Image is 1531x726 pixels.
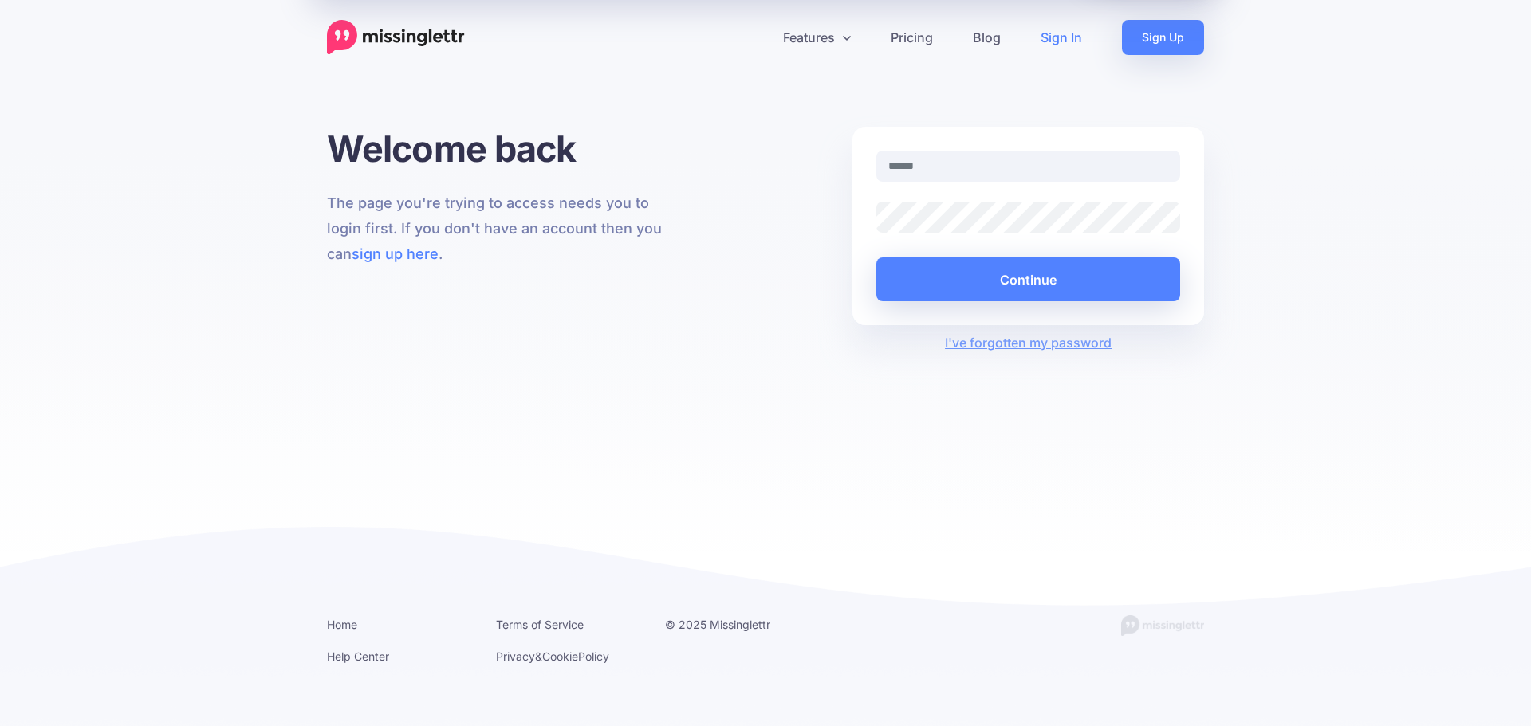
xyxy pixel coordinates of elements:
[1021,20,1102,55] a: Sign In
[665,614,810,634] li: © 2025 Missinglettr
[327,190,679,267] p: The page you're trying to access needs you to login first. If you don't have an account then you ...
[953,20,1021,55] a: Blog
[496,646,641,666] li: & Policy
[876,257,1180,301] button: Continue
[763,20,871,55] a: Features
[496,618,584,631] a: Terms of Service
[352,245,439,262] a: sign up here
[496,649,535,663] a: Privacy
[327,649,389,663] a: Help Center
[945,335,1112,351] a: I've forgotten my password
[542,649,578,663] a: Cookie
[1122,20,1204,55] a: Sign Up
[871,20,953,55] a: Pricing
[327,127,679,171] h1: Welcome back
[327,618,357,631] a: Home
